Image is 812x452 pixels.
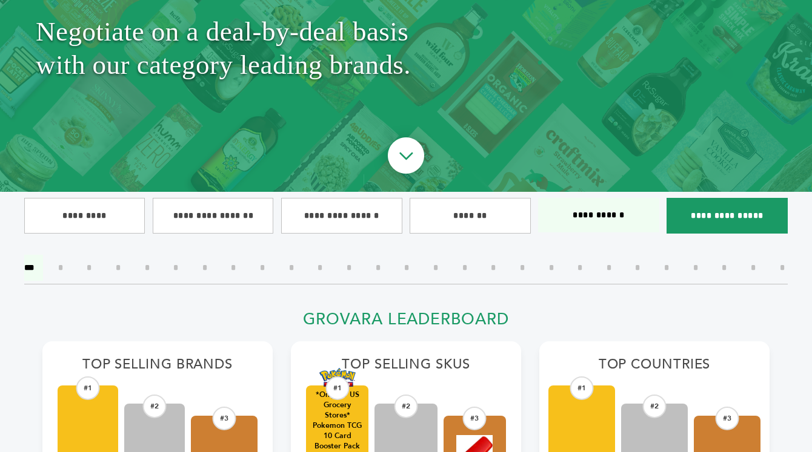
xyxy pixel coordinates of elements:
[306,356,506,379] h2: Top Selling SKUs
[213,407,236,430] div: #3
[374,125,438,189] img: ourBrandsHeroArrow.png
[716,407,739,430] div: #3
[42,310,770,336] h2: Grovara Leaderboard
[76,376,100,400] div: #1
[58,356,258,379] h2: Top Selling Brands
[319,368,356,387] img: *Only for US Grocery Stores* Pokemon TCG 10 Card Booster Pack – Newest Release (Case of 144 Packs...
[463,407,487,430] div: #3
[643,395,667,418] div: #2
[554,356,754,379] h2: Top Countries
[143,395,167,418] div: #2
[570,376,594,400] div: #1
[325,376,349,400] div: #1
[394,395,418,418] div: #2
